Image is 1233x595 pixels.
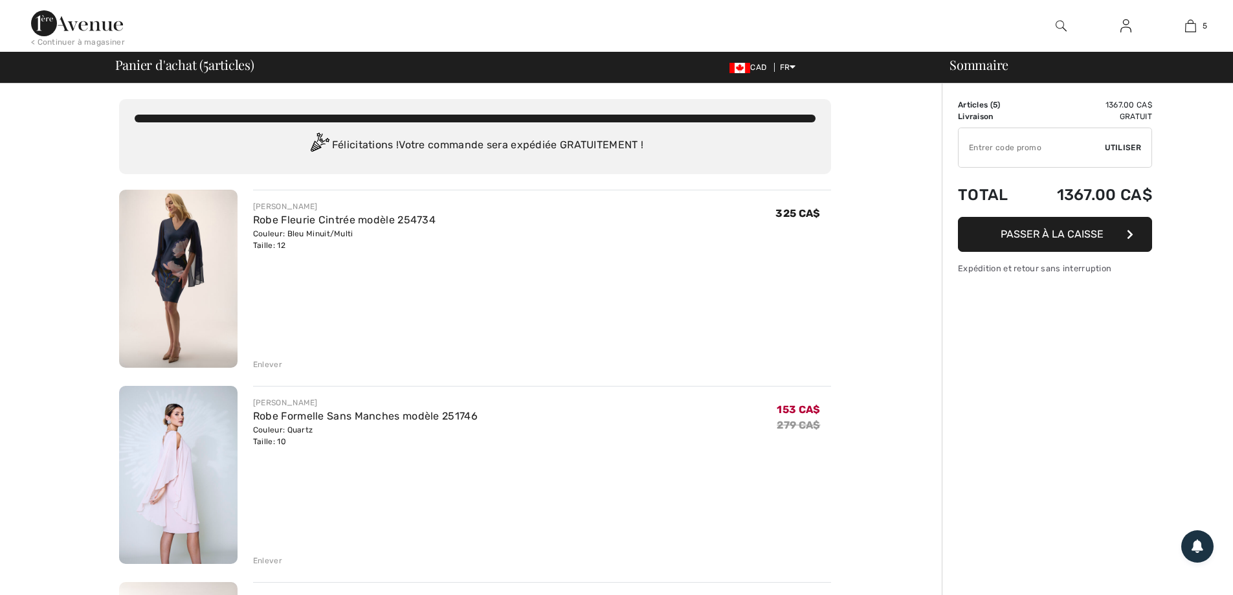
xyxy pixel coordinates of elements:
span: Passer à la caisse [1001,228,1104,240]
div: Sommaire [934,58,1225,71]
img: Robe Fleurie Cintrée modèle 254734 [119,190,238,368]
span: CAD [729,63,772,72]
a: Robe Formelle Sans Manches modèle 251746 [253,410,478,422]
a: 5 [1159,18,1222,34]
div: Enlever [253,555,282,567]
span: 5 [1203,20,1207,32]
img: Congratulation2.svg [306,133,332,159]
div: Expédition et retour sans interruption [958,262,1152,275]
td: 1367.00 CA$ [1025,99,1152,111]
input: Code promo [959,128,1105,167]
a: Robe Fleurie Cintrée modèle 254734 [253,214,436,226]
div: [PERSON_NAME] [253,397,478,409]
img: Robe Formelle Sans Manches modèle 251746 [119,386,238,564]
div: [PERSON_NAME] [253,201,436,212]
td: Total [958,173,1025,217]
div: Félicitations ! Votre commande sera expédiée GRATUITEMENT ! [135,133,816,159]
span: FR [780,63,796,72]
td: Livraison [958,111,1025,122]
span: Panier d'achat ( articles) [115,58,254,71]
img: Canadian Dollar [729,63,750,73]
span: 153 CA$ [777,403,820,416]
img: 1ère Avenue [31,10,123,36]
td: Articles ( ) [958,99,1025,111]
div: < Continuer à magasiner [31,36,125,48]
span: 5 [993,100,997,109]
td: Gratuit [1025,111,1152,122]
div: Couleur: Quartz Taille: 10 [253,424,478,447]
a: Se connecter [1110,18,1142,34]
span: Utiliser [1105,142,1141,153]
img: recherche [1056,18,1067,34]
div: Couleur: Bleu Minuit/Multi Taille: 12 [253,228,436,251]
span: 5 [203,55,208,72]
td: 1367.00 CA$ [1025,173,1152,217]
button: Passer à la caisse [958,217,1152,252]
span: 325 CA$ [775,207,820,219]
img: Mes infos [1120,18,1131,34]
div: Enlever [253,359,282,370]
s: 279 CA$ [777,419,820,431]
img: Mon panier [1185,18,1196,34]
